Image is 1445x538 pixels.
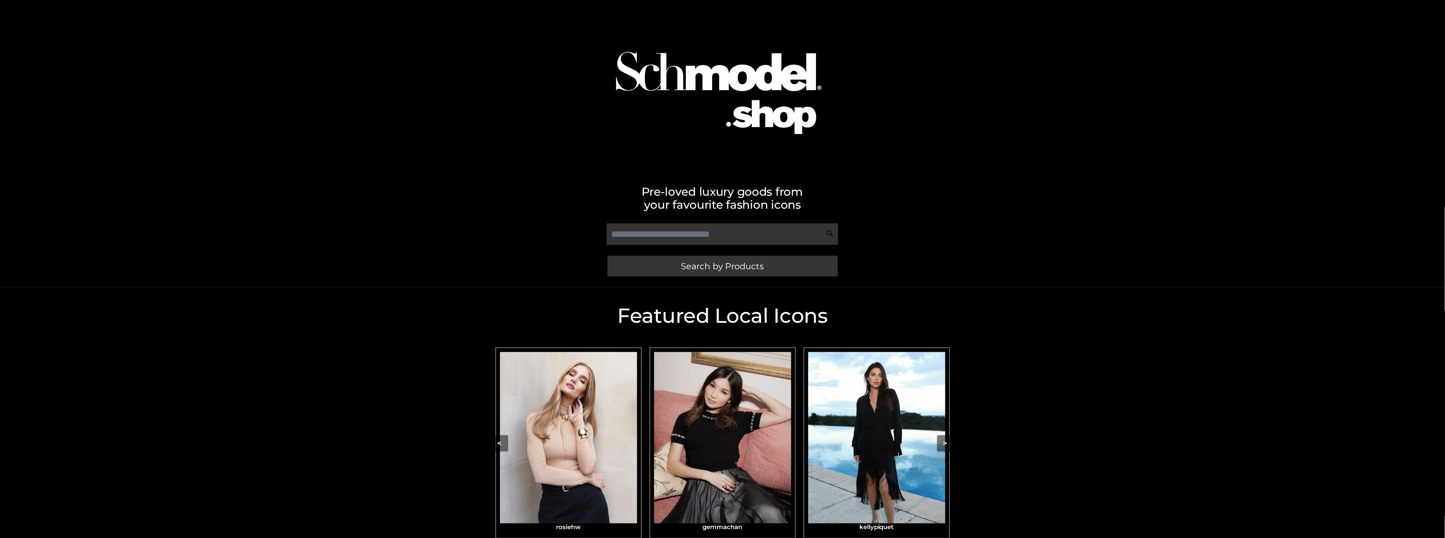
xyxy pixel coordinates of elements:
[492,185,954,211] h2: Pre-loved luxury goods from your favourite fashion icons
[808,352,945,524] img: kellypiquet
[654,523,791,531] h3: gemmachan
[500,523,637,531] h3: rosiehw
[492,435,508,452] button: <
[826,230,834,238] img: Search Icon
[608,256,838,277] a: Search by Products
[492,306,954,326] h2: Featured Local Icons​
[500,352,637,524] img: rosiehw
[654,352,791,524] img: gemmachan
[937,435,954,452] button: >
[681,262,764,270] span: Search by Products
[808,523,945,531] h3: kellypiquet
